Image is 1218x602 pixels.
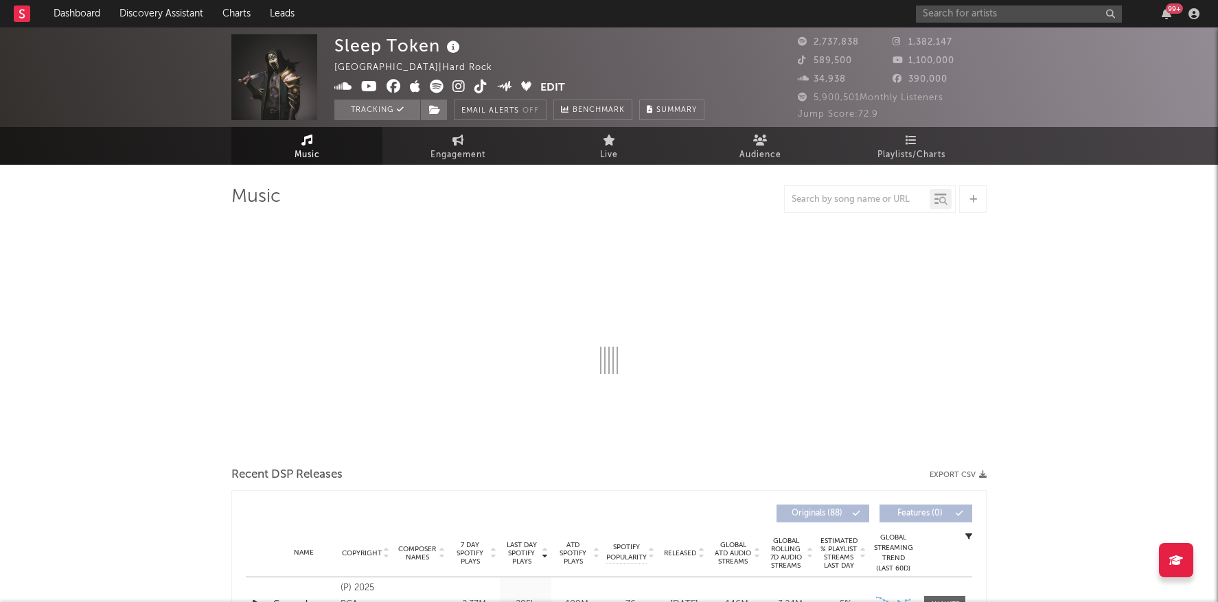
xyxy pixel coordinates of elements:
[739,147,781,163] span: Audience
[888,509,952,518] span: Features ( 0 )
[295,147,320,163] span: Music
[930,471,987,479] button: Export CSV
[273,548,334,558] div: Name
[916,5,1122,23] input: Search for artists
[836,127,987,165] a: Playlists/Charts
[893,38,952,47] span: 1,382,147
[573,102,625,119] span: Benchmark
[798,110,878,119] span: Jump Score: 72.9
[334,34,463,57] div: Sleep Token
[398,545,437,562] span: Composer Names
[540,80,565,97] button: Edit
[798,38,859,47] span: 2,737,838
[685,127,836,165] a: Audience
[1166,3,1183,14] div: 99 +
[555,541,591,566] span: ATD Spotify Plays
[600,147,618,163] span: Live
[452,541,488,566] span: 7 Day Spotify Plays
[606,542,647,563] span: Spotify Popularity
[656,106,697,114] span: Summary
[382,127,533,165] a: Engagement
[664,549,696,557] span: Released
[231,467,343,483] span: Recent DSP Releases
[798,93,943,102] span: 5,900,501 Monthly Listeners
[798,56,852,65] span: 589,500
[334,60,508,76] div: [GEOGRAPHIC_DATA] | Hard Rock
[231,127,382,165] a: Music
[533,127,685,165] a: Live
[893,56,954,65] span: 1,100,000
[553,100,632,120] a: Benchmark
[820,537,858,570] span: Estimated % Playlist Streams Last Day
[798,75,846,84] span: 34,938
[639,100,704,120] button: Summary
[785,194,930,205] input: Search by song name or URL
[893,75,947,84] span: 390,000
[454,100,547,120] button: Email AlertsOff
[877,147,945,163] span: Playlists/Charts
[503,541,540,566] span: Last Day Spotify Plays
[334,100,420,120] button: Tracking
[777,505,869,522] button: Originals(88)
[522,107,539,115] em: Off
[714,541,752,566] span: Global ATD Audio Streams
[1162,8,1171,19] button: 99+
[873,533,914,574] div: Global Streaming Trend (Last 60D)
[880,505,972,522] button: Features(0)
[767,537,805,570] span: Global Rolling 7D Audio Streams
[430,147,485,163] span: Engagement
[342,549,382,557] span: Copyright
[785,509,849,518] span: Originals ( 88 )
